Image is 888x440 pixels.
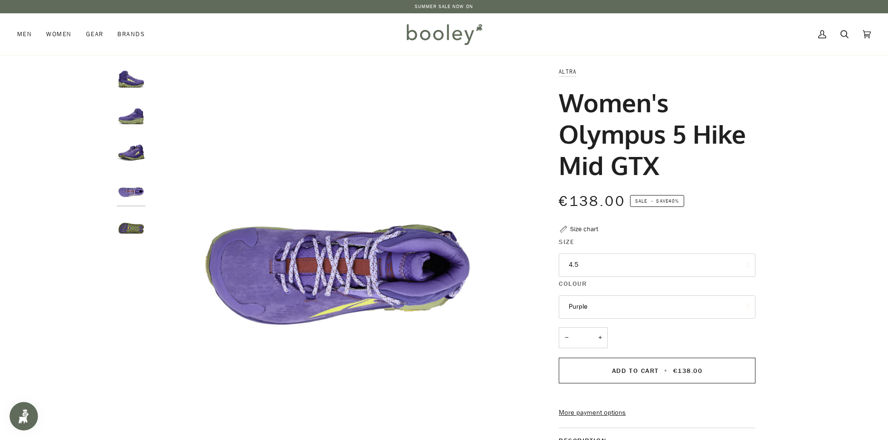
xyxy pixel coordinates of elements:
[635,197,647,205] span: Sale
[117,103,145,132] img: Altra Women's Olympus 5 Hike Mid GTX Purple - Booley Galway
[117,67,145,95] img: Altra Women's Olympus 5 Hike Mid GTX Purple - Booley Galway
[402,20,486,48] img: Booley
[17,29,32,39] span: Men
[117,213,145,241] img: Altra Women's Olympus 5 Hike Mid GTX Purple - Booley Galway
[559,254,755,277] button: 4.5
[668,197,679,205] span: 40%
[39,13,78,55] a: Women
[673,366,703,375] span: €138.00
[559,192,625,211] span: €138.00
[117,176,145,205] img: Altra Women's Olympus 5 Hike Mid GTX Purple - Booley Galway
[117,139,145,168] img: Altra Women's Olympus 5 Hike Mid GTX Purple - Booley Galway
[117,29,145,39] span: Brands
[559,327,608,349] input: Quantity
[79,13,111,55] a: Gear
[110,13,152,55] a: Brands
[570,224,598,234] div: Size chart
[612,366,659,375] span: Add to Cart
[630,195,684,207] span: Save
[559,295,755,319] button: Purple
[46,29,71,39] span: Women
[415,3,473,10] a: SUMMER SALE NOW ON
[559,68,576,76] a: Altra
[86,29,104,39] span: Gear
[649,197,656,205] em: •
[17,13,39,55] a: Men
[559,237,574,247] span: Size
[559,327,574,349] button: −
[559,87,748,181] h1: Women's Olympus 5 Hike Mid GTX
[10,402,38,430] iframe: Button to open loyalty program pop-up
[661,366,670,375] span: •
[559,408,755,418] a: More payment options
[559,279,587,289] span: Colour
[592,327,608,349] button: +
[559,358,755,383] button: Add to Cart • €138.00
